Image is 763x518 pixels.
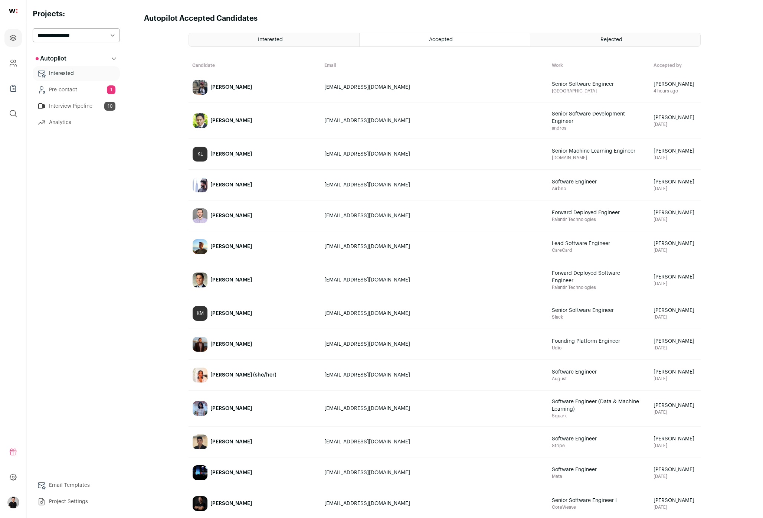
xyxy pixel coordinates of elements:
[552,497,641,504] span: Senior Software Engineer I
[654,307,697,314] span: [PERSON_NAME]
[189,458,320,488] a: [PERSON_NAME]
[552,504,646,510] span: CoreWeave
[324,500,544,507] div: [EMAIL_ADDRESS][DOMAIN_NAME]
[189,299,320,328] a: KM [PERSON_NAME]
[552,376,646,382] span: August
[210,243,252,250] div: [PERSON_NAME]
[210,117,252,124] div: [PERSON_NAME]
[324,469,544,476] div: [EMAIL_ADDRESS][DOMAIN_NAME]
[552,110,641,125] span: Senior Software Development Engineer
[189,391,320,426] a: [PERSON_NAME]
[552,307,641,314] span: Senior Software Engineer
[654,209,697,216] span: [PERSON_NAME]
[552,435,641,443] span: Software Engineer
[552,240,641,247] span: Lead Software Engineer
[210,469,252,476] div: [PERSON_NAME]
[193,147,207,162] div: KL
[210,500,252,507] div: [PERSON_NAME]
[9,9,17,13] img: wellfound-shorthand-0d5821cbd27db2630d0214b213865d53afaa358527fdda9d0ea32b1df1b89c2c.svg
[654,81,697,88] span: [PERSON_NAME]
[324,310,544,317] div: [EMAIL_ADDRESS][DOMAIN_NAME]
[104,102,115,111] span: 10
[654,338,697,345] span: [PERSON_NAME]
[189,329,320,359] a: [PERSON_NAME]
[189,201,320,231] a: [PERSON_NAME]
[552,270,641,284] span: Forward Deployed Software Engineer
[654,409,697,415] span: [DATE]
[189,170,320,200] a: [PERSON_NAME]
[654,240,697,247] span: [PERSON_NAME]
[193,434,207,449] img: 2a3e64fd171a2c4fe2ddc84dc1fe82e7f0a0166375c1483c5551787aedebde68.jpg
[654,216,697,222] span: [DATE]
[33,51,120,66] button: Autopilot
[552,155,646,161] span: [DOMAIN_NAME]
[193,306,207,321] div: KM
[33,9,120,19] h2: Projects:
[654,497,697,504] span: [PERSON_NAME]
[210,181,252,189] div: [PERSON_NAME]
[193,113,207,128] img: 0ceab4e7f728db6d475e2782baa91ba5d09a1d5b13d818119b104c24f86cb26e.jpg
[324,438,544,446] div: [EMAIL_ADDRESS][DOMAIN_NAME]
[654,368,697,376] span: [PERSON_NAME]
[429,37,453,42] span: Accepted
[552,247,646,253] span: CareCard
[324,150,544,158] div: [EMAIL_ADDRESS][DOMAIN_NAME]
[210,405,252,412] div: [PERSON_NAME]
[552,473,646,479] span: Meta
[210,212,252,219] div: [PERSON_NAME]
[33,115,120,130] a: Analytics
[552,81,641,88] span: Senior Software Engineer
[4,79,22,97] a: Company Lists
[193,273,207,287] img: 0408319e5b5a5d31d367c6feb913c7c149abe0ae3e6bb50a9613f46cff9a2da8.jpg
[654,155,697,161] span: [DATE]
[548,59,650,72] th: Work
[193,80,207,95] img: 0b69b55d764a2a6af0468212f495ae5bc8bed56f49f6d4701632b68d3af0f410
[4,54,22,72] a: Company and ATS Settings
[552,216,646,222] span: Palantir Technologies
[189,33,359,46] a: Interested
[552,209,641,216] span: Forward Deployed Engineer
[193,208,207,223] img: 2117dae77f5a6326c10d6ad6841ff1393d2d6215fde43485a0dd298c1e23b95b.jpg
[324,117,544,124] div: [EMAIL_ADDRESS][DOMAIN_NAME]
[552,345,646,351] span: Udio
[654,178,697,186] span: [PERSON_NAME]
[144,13,258,24] h1: Autopilot Accepted Candidates
[654,88,697,94] span: 4 hours ago
[654,504,697,510] span: [DATE]
[193,368,207,382] img: 7fce3e6ebda233e1a501e187b3f3d5bab5d0e78ed05985a92f2656220ac80136.jpg
[210,341,252,348] div: [PERSON_NAME]
[4,29,22,47] a: Projects
[654,121,697,127] span: [DATE]
[33,99,120,114] a: Interview Pipeline10
[189,263,320,297] a: [PERSON_NAME]
[654,247,697,253] span: [DATE]
[552,368,641,376] span: Software Engineer
[189,427,320,457] a: [PERSON_NAME]
[654,114,697,121] span: [PERSON_NAME]
[654,147,697,155] span: [PERSON_NAME]
[210,438,252,446] div: [PERSON_NAME]
[650,59,701,72] th: Accepted by
[552,314,646,320] span: Slack
[552,88,646,94] span: [GEOGRAPHIC_DATA]
[324,371,544,379] div: [EMAIL_ADDRESS][DOMAIN_NAME]
[552,338,641,345] span: Founding Platform Engineer
[7,496,19,508] img: 19277569-medium_jpg
[189,103,320,138] a: [PERSON_NAME]
[210,84,252,91] div: [PERSON_NAME]
[552,466,641,473] span: Software Engineer
[258,37,283,42] span: Interested
[552,413,646,419] span: Squark
[210,276,252,284] div: [PERSON_NAME]
[654,273,697,281] span: [PERSON_NAME]
[324,243,544,250] div: [EMAIL_ADDRESS][DOMAIN_NAME]
[189,59,321,72] th: Candidate
[552,398,641,413] span: Software Engineer (Data & Machine Learning)
[33,66,120,81] a: Interested
[654,186,697,192] span: [DATE]
[552,443,646,449] span: Stripe
[193,401,207,416] img: 70459ec031a03094140f79ecb62c7396a14e6c695c4adc3231e6cb0251e78933.jpg
[193,239,207,254] img: 1ad1693f33251572479de4a75212f89680747351bd49f98ad3be502a5bc28130
[210,150,252,158] div: [PERSON_NAME]
[321,59,548,72] th: Email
